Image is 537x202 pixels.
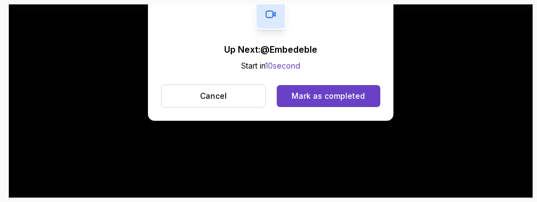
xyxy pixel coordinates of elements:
span: 10 second [265,61,300,70]
button: Cancel [161,85,266,108]
button: Mark as completed [277,85,380,107]
p: Up Next: @Embedeble [224,43,317,56]
p: Start in [224,60,317,71]
div: Mark as completed [292,91,365,102]
p: Cancel [200,91,227,102]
